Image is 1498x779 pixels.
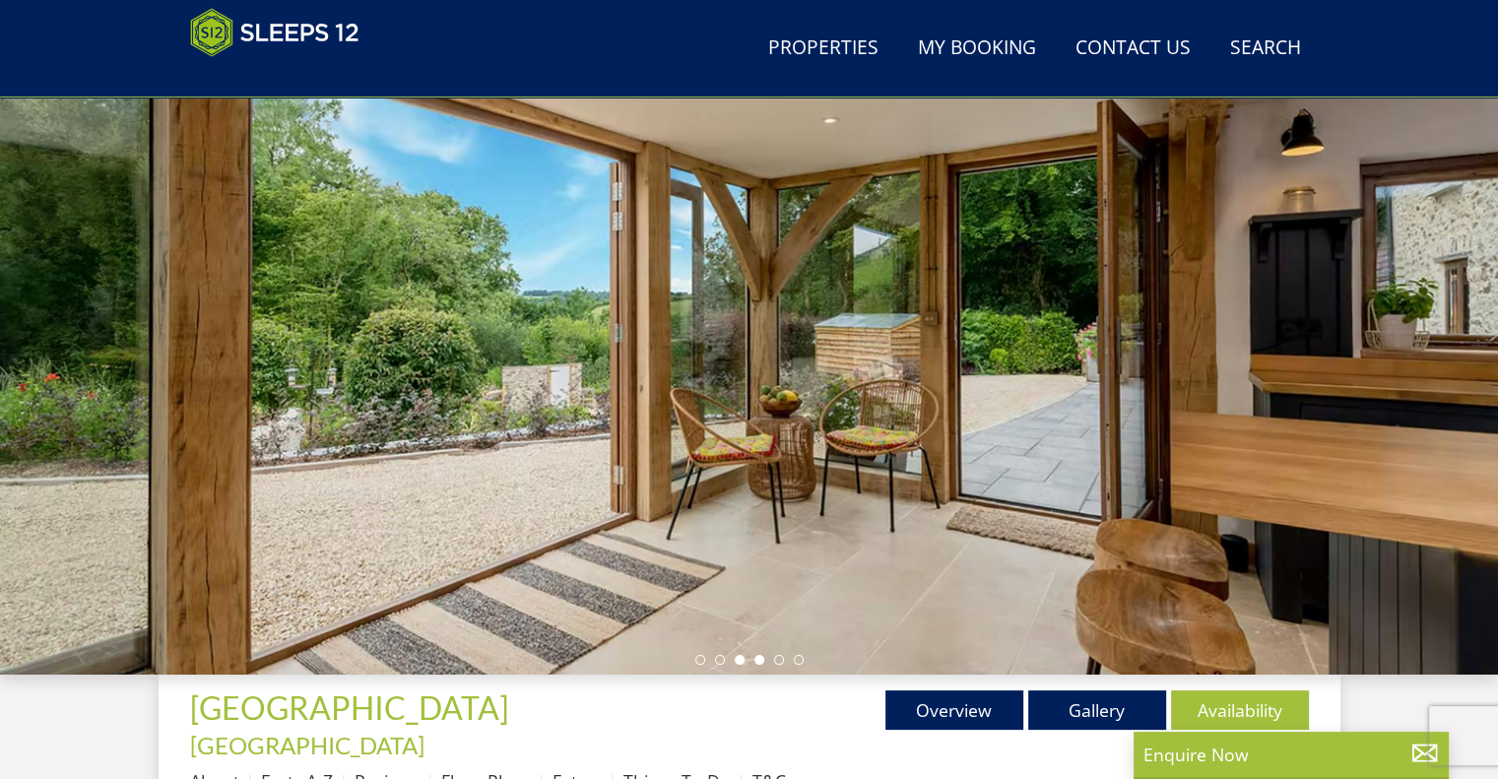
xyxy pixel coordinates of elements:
a: Properties [760,27,886,71]
a: Search [1222,27,1309,71]
a: [GEOGRAPHIC_DATA] [190,688,515,727]
p: Enquire Now [1143,742,1439,767]
img: Sleeps 12 [190,8,359,57]
a: [GEOGRAPHIC_DATA] [190,731,424,759]
span: [GEOGRAPHIC_DATA] [190,688,509,727]
a: Contact Us [1068,27,1199,71]
a: Gallery [1028,690,1166,730]
a: My Booking [910,27,1044,71]
a: Availability [1171,690,1309,730]
a: Overview [885,690,1023,730]
iframe: Customer reviews powered by Trustpilot [180,69,387,86]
